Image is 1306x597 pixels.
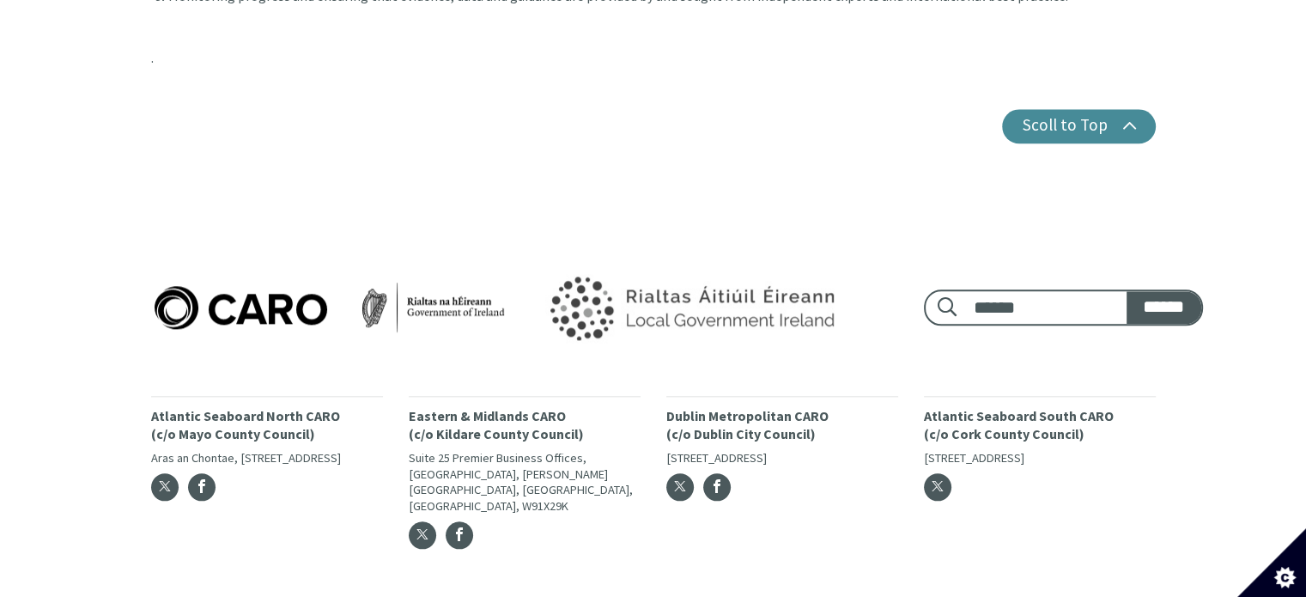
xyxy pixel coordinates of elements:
p: [STREET_ADDRESS] [666,450,898,466]
p: Atlantic Seaboard North CARO (c/o Mayo County Council) [151,407,383,443]
a: Facebook [446,521,473,549]
a: Twitter [666,473,694,501]
p: Suite 25 Premier Business Offices, [GEOGRAPHIC_DATA], [PERSON_NAME][GEOGRAPHIC_DATA], [GEOGRAPHIC... [409,450,641,515]
div: . [151,47,1156,68]
a: Twitter [151,473,179,501]
a: Twitter [924,473,951,501]
a: Facebook [703,473,731,501]
p: Eastern & Midlands CARO (c/o Kildare County Council) [409,407,641,443]
a: Facebook [188,473,216,501]
p: Atlantic Seaboard South CARO (c/o Cork County Council) [924,407,1156,443]
img: Government of Ireland logo [511,253,868,362]
p: Aras an Chontae, [STREET_ADDRESS] [151,450,383,466]
button: Set cookie preferences [1237,528,1306,597]
p: [STREET_ADDRESS] [924,450,1156,466]
p: Dublin Metropolitan CARO (c/o Dublin City Council) [666,407,898,443]
img: Caro logo [151,283,508,332]
a: Twitter [409,521,436,549]
button: Scoll to Top [1002,109,1156,143]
